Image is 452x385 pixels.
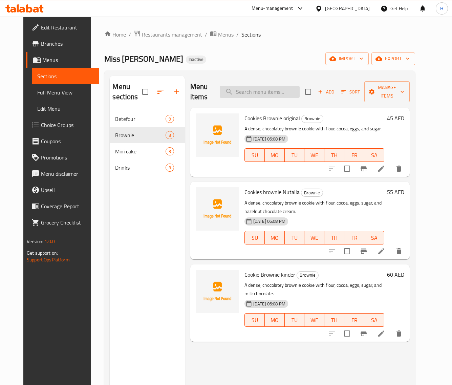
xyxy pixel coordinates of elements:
[364,148,384,162] button: SA
[244,199,384,216] p: A dense, chocolatey brownie cookie with flour, cocoa, eggs, sugar, and hazelnut chocolate cream.
[356,161,372,177] button: Branch-specific-item
[41,202,93,210] span: Coverage Report
[304,231,324,244] button: WE
[364,231,384,244] button: SA
[37,105,93,113] span: Edit Menu
[244,125,384,133] p: A dense, chocolatey brownie cookie with flour, cocoa, eggs, and sugar.
[166,116,174,122] span: 9
[110,143,185,159] div: Mini cake3
[324,148,344,162] button: TH
[287,150,302,160] span: TU
[41,137,93,145] span: Coupons
[267,150,282,160] span: MO
[26,36,99,52] a: Branches
[347,233,362,243] span: FR
[251,218,288,224] span: [DATE] 06:08 PM
[265,313,285,327] button: MO
[387,113,404,123] h6: 45 AED
[190,82,212,102] h2: Menu items
[324,313,344,327] button: TH
[387,187,404,197] h6: 55 AED
[166,115,174,123] div: items
[301,85,315,99] span: Select section
[391,243,407,259] button: delete
[196,187,239,231] img: Cookies brownie Nutalla
[340,326,354,341] span: Select to update
[26,166,99,182] a: Menu disclaimer
[367,150,382,160] span: SA
[110,111,185,127] div: Betefour9
[340,162,354,176] span: Select to update
[210,30,234,39] a: Menus
[244,281,384,298] p: A dense, chocolatey brownie cookie with flour, cocoa, eggs, sugar, and milk chocolate.
[104,51,183,66] span: Miss [PERSON_NAME]
[344,148,364,162] button: FR
[112,82,142,102] h2: Menu sections
[32,84,99,101] a: Full Menu View
[340,87,362,97] button: Sort
[267,233,282,243] span: MO
[166,132,174,138] span: 3
[115,131,165,139] span: Brownie
[265,148,285,162] button: MO
[391,161,407,177] button: delete
[377,165,385,173] a: Edit menu item
[371,52,415,65] button: export
[42,56,93,64] span: Menus
[324,231,344,244] button: TH
[115,115,165,123] span: Betefour
[186,56,206,64] div: Inactive
[110,127,185,143] div: Brownie3
[27,255,70,264] a: Support.OpsPlatform
[110,159,185,176] div: Drinks3
[387,270,404,279] h6: 60 AED
[344,313,364,327] button: FR
[341,88,360,96] span: Sort
[356,325,372,342] button: Branch-specific-item
[218,30,234,39] span: Menus
[301,115,323,123] div: Brownie
[104,30,126,39] a: Home
[327,150,342,160] span: TH
[377,247,385,255] a: Edit menu item
[244,187,300,197] span: Cookies brownie Nutalla
[391,325,407,342] button: delete
[325,52,369,65] button: import
[26,198,99,214] a: Coverage Report
[370,83,404,100] span: Manage items
[236,30,239,39] li: /
[301,189,323,197] span: Brownie
[115,164,165,172] div: Drinks
[115,147,165,155] div: Mini cake
[285,313,305,327] button: TU
[251,301,288,307] span: [DATE] 06:08 PM
[138,85,152,99] span: Select all sections
[287,233,302,243] span: TU
[27,237,43,246] span: Version:
[367,233,382,243] span: SA
[41,170,93,178] span: Menu disclaimer
[364,313,384,327] button: SA
[26,149,99,166] a: Promotions
[169,84,185,100] button: Add section
[26,133,99,149] a: Coupons
[315,87,337,97] span: Add item
[32,68,99,84] a: Sections
[27,249,58,257] span: Get support on:
[325,5,370,12] div: [GEOGRAPHIC_DATA]
[347,315,362,325] span: FR
[244,313,265,327] button: SU
[166,165,174,171] span: 3
[166,131,174,139] div: items
[37,88,93,97] span: Full Menu View
[26,182,99,198] a: Upsell
[302,115,323,123] span: Brownie
[251,136,288,142] span: [DATE] 06:08 PM
[26,19,99,36] a: Edit Restaurant
[377,55,410,63] span: export
[247,233,262,243] span: SU
[41,153,93,162] span: Promotions
[364,81,410,102] button: Manage items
